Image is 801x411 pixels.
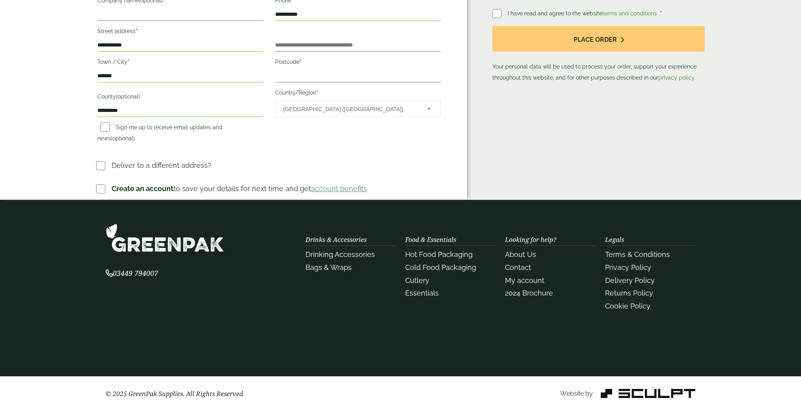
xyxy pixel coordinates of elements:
[283,101,417,117] span: United Kingdom (UK)
[508,10,658,17] span: I have read and agree to the website
[492,26,705,83] p: Your personal data will be used to process your order, support your experience throughout this we...
[111,135,135,141] span: (optional)
[112,183,367,194] p: to save your details for next time and get
[505,276,544,285] a: My account
[660,10,662,17] abbr: required
[605,250,670,259] a: Terms & Conditions
[275,100,441,117] span: Country/Region
[112,184,173,193] strong: Create an account
[97,124,222,144] label: Sign me up to receive email updates and news
[106,270,158,277] a: 03449 794007
[97,26,263,39] label: Street address
[316,89,318,96] abbr: required
[505,263,531,272] a: Contact
[405,289,439,297] a: Essentials
[605,289,653,297] a: Returns Policy
[106,268,158,278] span: 03449 794007
[106,223,224,252] img: GreenPak Supplies
[97,56,263,70] label: Town / City
[305,250,375,259] a: Drinking Accessories
[300,59,302,65] abbr: required
[601,389,695,398] img: Sculpt
[101,123,110,132] input: Sign me up to receive email updates and news(optional)
[116,93,140,100] span: (optional)
[106,389,296,398] p: © 2025 GreenPak Supplies. All Rights Reserved
[560,390,593,397] span: Website by
[505,289,553,297] a: 2024 Brochure
[405,276,429,285] a: Cutlery
[405,263,476,272] a: Cold Food Packaging
[505,250,536,259] a: About Us
[658,74,694,81] a: privacy policy
[112,160,211,171] p: Deliver to a different address?
[605,263,651,272] a: Privacy Policy
[305,263,352,272] a: Bags & Wraps
[136,28,138,34] abbr: required
[605,302,650,310] a: Cookie Policy
[275,56,441,70] label: Postcode
[492,26,705,52] button: Place order
[311,184,367,193] a: account benefits
[97,91,263,104] label: County
[405,250,473,259] a: Hot Food Packaging
[127,59,129,65] abbr: required
[275,87,441,100] label: Country/Region
[605,276,655,285] a: Delivery Policy
[602,10,657,17] a: terms and conditions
